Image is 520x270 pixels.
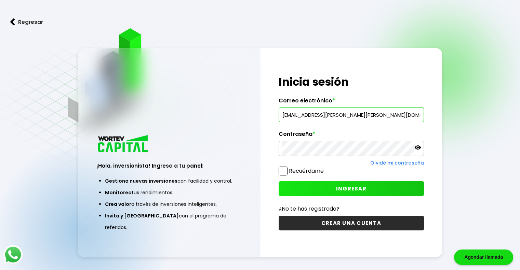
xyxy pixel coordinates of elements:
[105,177,177,184] span: Gestiona nuevas inversiones
[282,108,421,122] input: hola@wortev.capital
[279,204,424,230] a: ¿No te has registrado?CREAR UNA CUENTA
[279,97,424,108] label: Correo electrónico
[279,216,424,230] button: CREAR UNA CUENTA
[105,212,179,219] span: Invita y [GEOGRAPHIC_DATA]
[3,245,23,264] img: logos_whatsapp-icon.242b2217.svg
[289,167,324,175] label: Recuérdame
[279,204,424,213] p: ¿No te has registrado?
[279,181,424,196] button: INGRESAR
[105,201,131,208] span: Crea valor
[105,189,132,196] span: Monitorea
[279,74,424,90] h1: Inicia sesión
[96,162,242,170] h3: ¡Hola, inversionista! Ingresa a tu panel:
[105,175,233,187] li: con facilidad y control.
[370,159,424,166] a: Olvidé mi contraseña
[96,134,150,154] img: logo_wortev_capital
[454,250,513,265] div: Agendar llamada
[10,18,15,26] img: flecha izquierda
[105,198,233,210] li: a través de inversiones inteligentes.
[279,131,424,141] label: Contraseña
[336,185,366,192] span: INGRESAR
[105,210,233,233] li: con el programa de referidos.
[105,187,233,198] li: tus rendimientos.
